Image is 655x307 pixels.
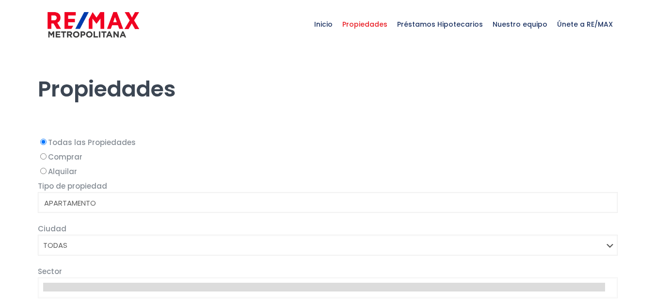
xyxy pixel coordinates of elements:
span: Propiedades [337,10,392,39]
span: Ciudad [38,224,66,234]
label: Todas las Propiedades [38,136,618,148]
label: Comprar [38,151,618,163]
span: Préstamos Hipotecarios [392,10,488,39]
option: APARTAMENTO [43,197,605,209]
option: CASA [43,209,605,221]
input: Alquilar [40,168,47,174]
label: Alquilar [38,165,618,178]
span: Tipo de propiedad [38,181,107,191]
span: Nuestro equipo [488,10,552,39]
span: Únete a RE/MAX [552,10,618,39]
span: Inicio [309,10,337,39]
img: remax-metropolitana-logo [48,10,139,39]
input: Comprar [40,153,47,160]
span: Sector [38,266,62,276]
h1: Propiedades [38,49,618,102]
input: Todas las Propiedades [40,139,47,145]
